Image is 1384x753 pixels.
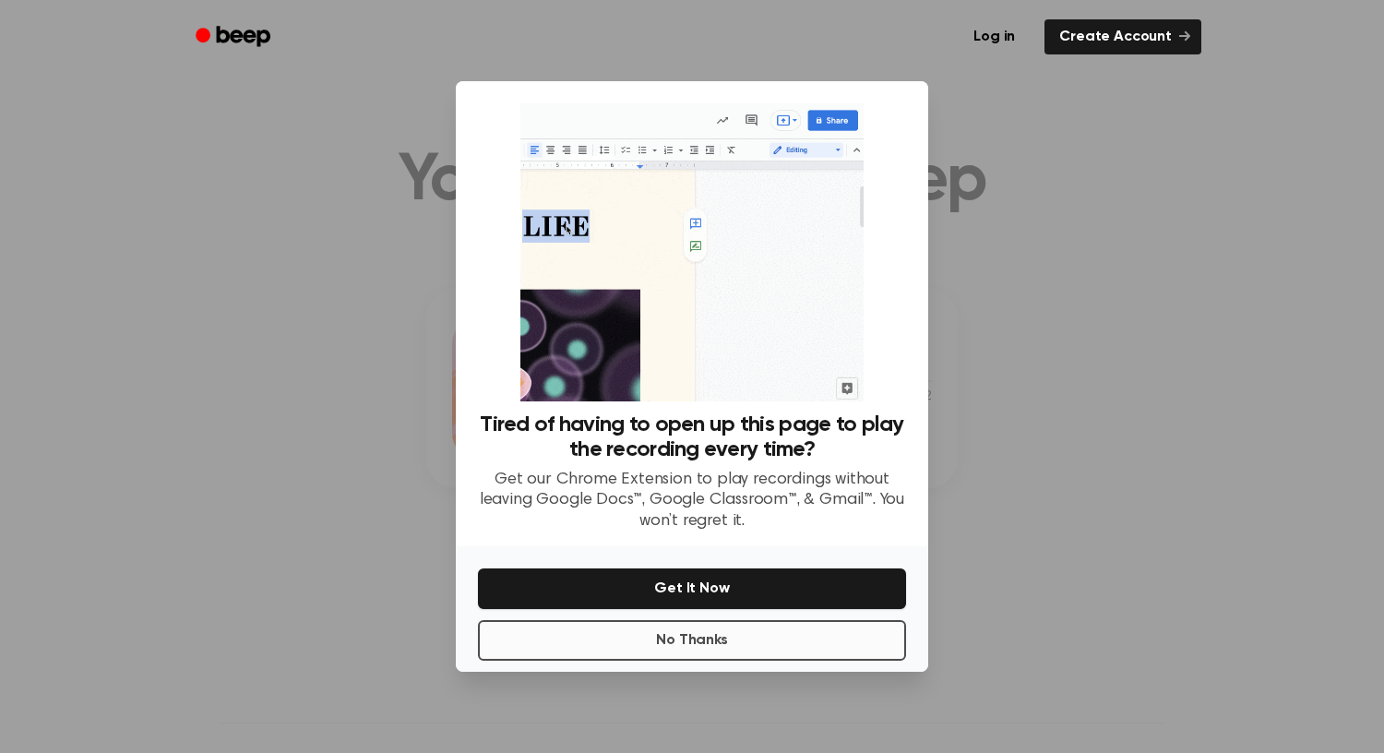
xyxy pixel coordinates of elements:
[478,568,906,609] button: Get It Now
[1044,19,1201,54] a: Create Account
[520,103,863,401] img: Beep extension in action
[955,16,1033,58] a: Log in
[478,620,906,661] button: No Thanks
[478,470,906,532] p: Get our Chrome Extension to play recordings without leaving Google Docs™, Google Classroom™, & Gm...
[183,19,287,55] a: Beep
[478,412,906,462] h3: Tired of having to open up this page to play the recording every time?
